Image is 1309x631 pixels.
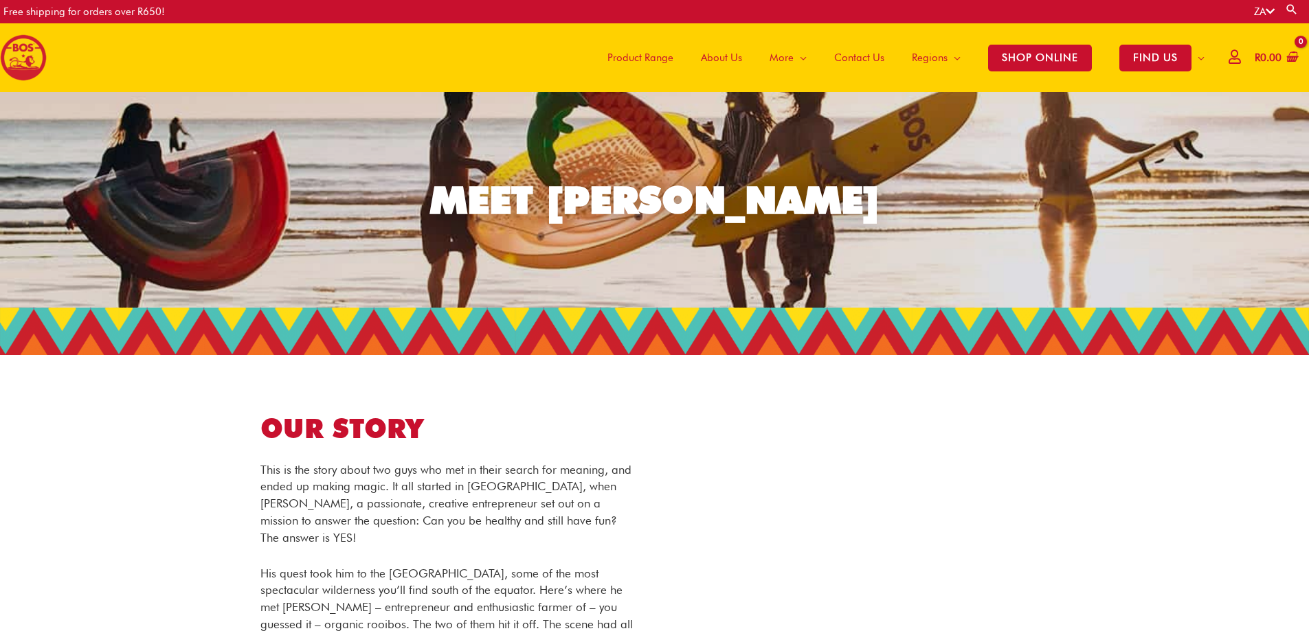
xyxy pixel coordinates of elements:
a: More [756,23,820,92]
bdi: 0.00 [1255,51,1282,64]
nav: Site Navigation [583,23,1218,92]
a: Search button [1285,3,1299,16]
p: This is the story about two guys who met in their search for meaning, and ended up making magic. ... [260,461,634,547]
div: MEET [PERSON_NAME] [430,181,880,219]
span: Contact Us [834,37,884,78]
span: Product Range [607,37,673,78]
span: More [770,37,794,78]
span: FIND US [1119,45,1191,71]
span: About Us [701,37,742,78]
a: Regions [898,23,974,92]
a: Product Range [594,23,687,92]
span: R [1255,51,1260,64]
a: Contact Us [820,23,898,92]
a: ZA [1254,5,1275,18]
a: View Shopping Cart, empty [1252,43,1299,73]
a: About Us [687,23,756,92]
span: Regions [912,37,948,78]
h1: OUR STORY [260,410,634,448]
a: SHOP ONLINE [974,23,1106,92]
span: SHOP ONLINE [988,45,1092,71]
